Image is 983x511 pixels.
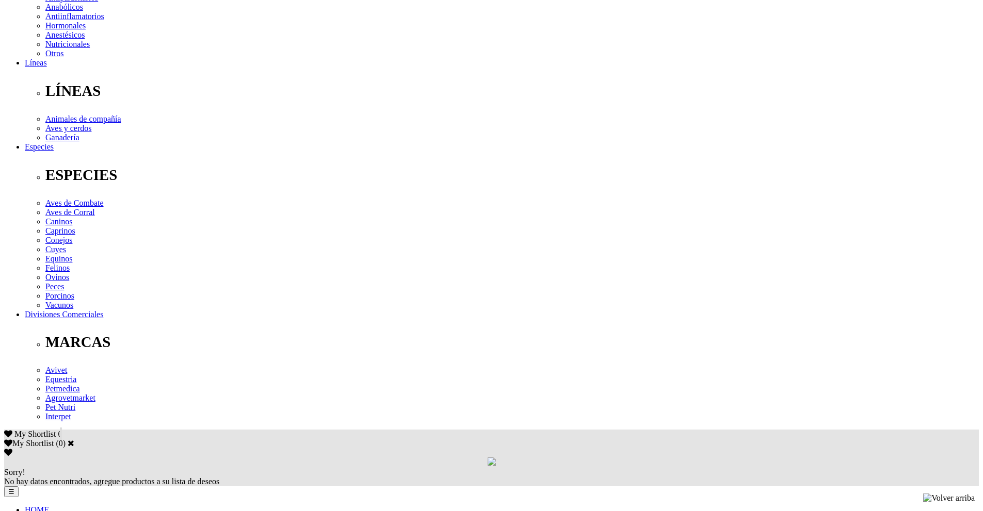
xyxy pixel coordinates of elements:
img: loading.gif [488,457,496,466]
a: Agrovetmarket [45,393,95,402]
div: No hay datos encontrados, agregue productos a su lista de deseos [4,468,979,486]
p: MARCAS [45,334,979,351]
a: Vacunos [45,301,73,309]
a: Especies [25,142,54,151]
a: Caprinos [45,226,75,235]
a: Animales de compañía [45,114,121,123]
label: My Shortlist [4,439,54,448]
a: Porcinos [45,291,74,300]
a: Aves de Corral [45,208,95,217]
a: Caninos [45,217,72,226]
a: Aves de Combate [45,199,104,207]
p: LÍNEAS [45,83,979,100]
a: Petmedica [45,384,80,393]
a: Equestria [45,375,76,384]
a: Avivet [45,366,67,374]
a: Otros [45,49,64,58]
a: Equinos [45,254,72,263]
a: Ovinos [45,273,69,282]
button: ☰ [4,486,19,497]
a: Anestésicos [45,30,85,39]
a: Nutricionales [45,40,90,48]
a: Ganadería [45,133,79,142]
a: Hormonales [45,21,86,30]
a: Anabólicos [45,3,83,11]
img: Volver arriba [923,493,975,503]
a: Cuyes [45,245,66,254]
a: Conejos [45,236,72,244]
a: Antiinflamatorios [45,12,104,21]
a: Líneas [25,58,47,67]
a: Peces [45,282,64,291]
span: Sorry! [4,468,25,476]
a: Felinos [45,263,70,272]
a: Divisiones Comerciales [25,310,103,319]
a: Aves y cerdos [45,124,91,133]
p: ESPECIES [45,167,979,184]
iframe: Brevo live chat [5,399,178,506]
